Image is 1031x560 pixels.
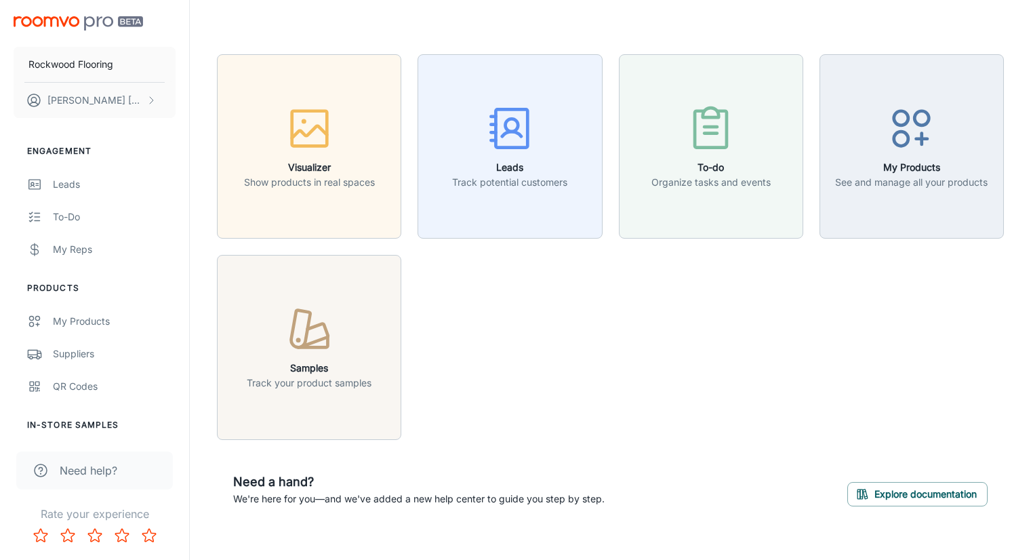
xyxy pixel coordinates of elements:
[53,209,176,224] div: To-do
[47,93,143,108] p: [PERSON_NAME] [PERSON_NAME]
[11,506,178,522] p: Rate your experience
[247,376,371,391] p: Track your product samples
[820,54,1004,239] button: My ProductsSee and manage all your products
[452,175,567,190] p: Track potential customers
[418,54,602,239] button: LeadsTrack potential customers
[14,47,176,82] button: Rockwood Flooring
[108,522,136,549] button: Rate 4 star
[53,314,176,329] div: My Products
[53,177,176,192] div: Leads
[233,473,605,492] h6: Need a hand?
[233,492,605,506] p: We're here for you—and we've added a new help center to guide you step by step.
[217,54,401,239] button: VisualizerShow products in real spaces
[53,242,176,257] div: My Reps
[835,175,988,190] p: See and manage all your products
[136,522,163,549] button: Rate 5 star
[820,139,1004,153] a: My ProductsSee and manage all your products
[14,83,176,118] button: [PERSON_NAME] [PERSON_NAME]
[619,139,803,153] a: To-doOrganize tasks and events
[81,522,108,549] button: Rate 3 star
[619,54,803,239] button: To-doOrganize tasks and events
[452,160,567,175] h6: Leads
[53,346,176,361] div: Suppliers
[651,160,771,175] h6: To-do
[847,486,988,500] a: Explore documentation
[217,255,401,439] button: SamplesTrack your product samples
[835,160,988,175] h6: My Products
[27,522,54,549] button: Rate 1 star
[847,482,988,506] button: Explore documentation
[54,522,81,549] button: Rate 2 star
[28,57,113,72] p: Rockwood Flooring
[14,16,143,31] img: Roomvo PRO Beta
[244,160,375,175] h6: Visualizer
[53,379,176,394] div: QR Codes
[247,361,371,376] h6: Samples
[418,139,602,153] a: LeadsTrack potential customers
[217,340,401,353] a: SamplesTrack your product samples
[651,175,771,190] p: Organize tasks and events
[60,462,117,479] span: Need help?
[244,175,375,190] p: Show products in real spaces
